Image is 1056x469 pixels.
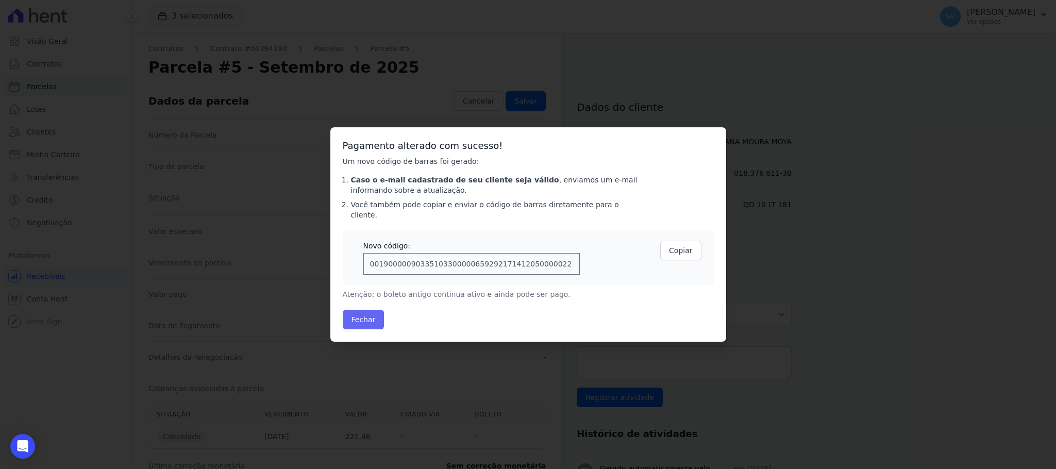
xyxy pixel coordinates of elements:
[343,289,640,299] p: Atenção: o boleto antigo continua ativo e ainda pode ser pago.
[351,175,640,195] li: , enviamos um e-mail informando sobre a atualização.
[351,199,640,220] li: Você também pode copiar e enviar o código de barras diretamente para o cliente.
[660,241,701,260] button: Copiar
[10,434,35,459] div: Open Intercom Messenger
[363,253,580,275] input: 00190000090335103300000659292171412050000022146
[343,140,714,152] h3: Pagamento alterado com sucesso!
[343,156,640,166] p: Um novo código de barras foi gerado:
[343,310,384,329] button: Fechar
[363,241,580,251] div: Novo código:
[351,176,559,184] strong: Caso o e-mail cadastrado de seu cliente seja válido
